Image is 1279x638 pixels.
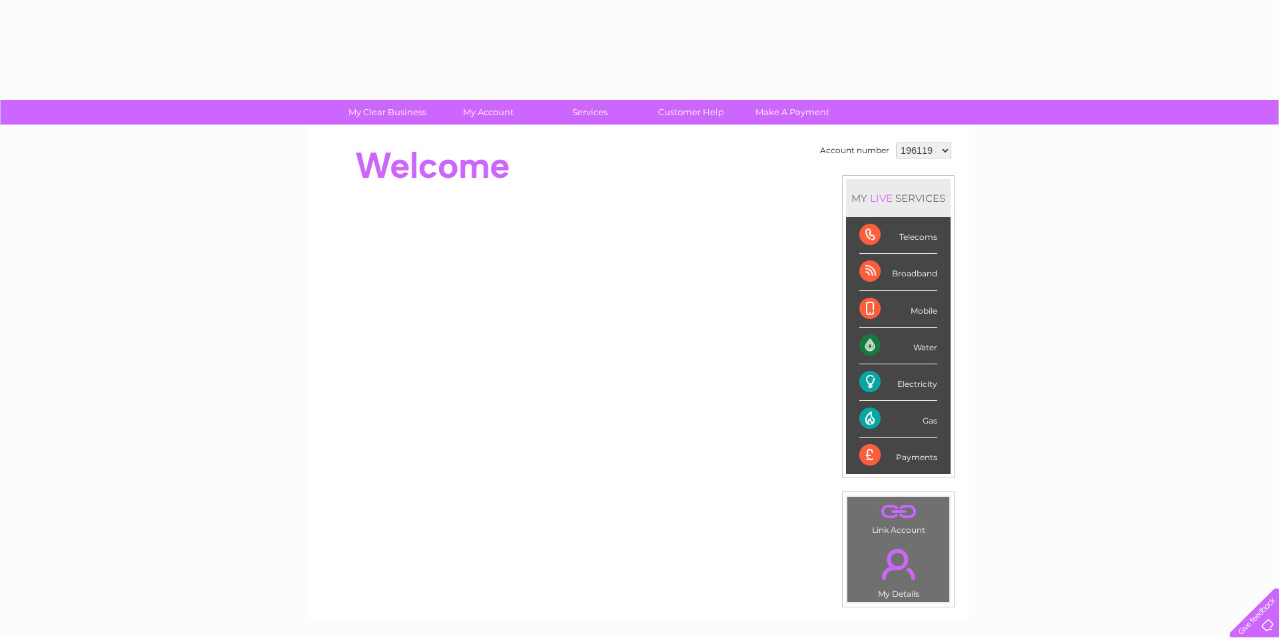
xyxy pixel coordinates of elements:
a: My Clear Business [332,100,442,125]
div: Gas [859,401,937,438]
a: My Account [434,100,544,125]
td: My Details [847,537,950,603]
td: Account number [817,139,893,162]
td: Link Account [847,496,950,538]
div: Mobile [859,291,937,328]
a: Customer Help [636,100,746,125]
div: Broadband [859,254,937,290]
div: Payments [859,438,937,474]
div: Electricity [859,364,937,401]
div: Telecoms [859,217,937,254]
a: . [851,500,946,523]
a: Make A Payment [737,100,847,125]
div: Water [859,328,937,364]
a: Services [535,100,645,125]
a: . [851,541,946,587]
div: MY SERVICES [846,179,951,217]
div: LIVE [867,192,895,204]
